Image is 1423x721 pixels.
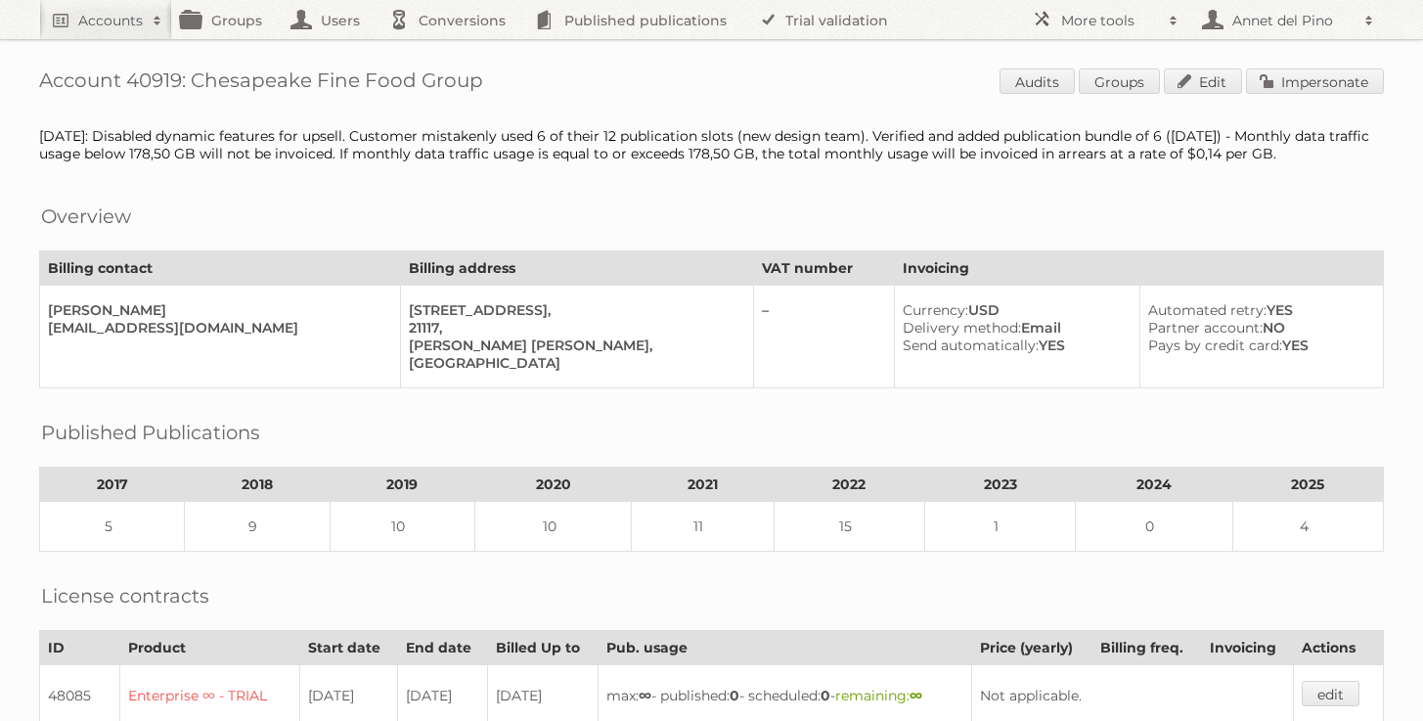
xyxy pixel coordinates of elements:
[1148,337,1282,354] span: Pays by credit card:
[299,631,397,665] th: Start date
[730,687,739,704] strong: 0
[397,631,487,665] th: End date
[1148,301,1367,319] div: YES
[753,251,895,286] th: VAT number
[1061,11,1159,30] h2: More tools
[1076,502,1232,552] td: 0
[39,127,1384,162] div: [DATE]: Disabled dynamic features for upsell. Customer mistakenly used 6 of their 12 publication ...
[903,337,1039,354] span: Send automatically:
[639,687,651,704] strong: ∞
[474,502,631,552] td: 10
[1302,681,1359,706] a: edit
[835,687,922,704] span: remaining:
[1148,301,1267,319] span: Automated retry:
[78,11,143,30] h2: Accounts
[1232,468,1383,502] th: 2025
[40,502,185,552] td: 5
[903,301,1124,319] div: USD
[39,68,1384,98] h1: Account 40919: Chesapeake Fine Food Group
[1076,468,1232,502] th: 2024
[487,631,598,665] th: Billed Up to
[409,301,736,319] div: [STREET_ADDRESS],
[40,251,401,286] th: Billing contact
[48,319,384,337] div: [EMAIL_ADDRESS][DOMAIN_NAME]
[1246,68,1384,94] a: Impersonate
[903,319,1021,337] span: Delivery method:
[774,468,924,502] th: 2022
[1293,631,1383,665] th: Actions
[40,468,185,502] th: 2017
[1148,319,1367,337] div: NO
[401,251,753,286] th: Billing address
[474,468,631,502] th: 2020
[1164,68,1242,94] a: Edit
[903,301,968,319] span: Currency:
[632,468,774,502] th: 2021
[1232,502,1383,552] td: 4
[972,631,1092,665] th: Price (yearly)
[903,337,1124,354] div: YES
[48,301,384,319] div: [PERSON_NAME]
[41,581,209,610] h2: License contracts
[1148,337,1367,354] div: YES
[330,502,474,552] td: 10
[774,502,924,552] td: 15
[924,468,1075,502] th: 2023
[185,502,330,552] td: 9
[924,502,1075,552] td: 1
[1092,631,1202,665] th: Billing freq.
[120,631,299,665] th: Product
[409,319,736,337] div: 21117,
[599,631,972,665] th: Pub. usage
[1148,319,1263,337] span: Partner account:
[1227,11,1355,30] h2: Annet del Pino
[910,687,922,704] strong: ∞
[185,468,330,502] th: 2018
[41,418,260,447] h2: Published Publications
[1079,68,1160,94] a: Groups
[409,354,736,372] div: [GEOGRAPHIC_DATA]
[753,286,895,388] td: –
[821,687,830,704] strong: 0
[330,468,474,502] th: 2019
[41,202,131,231] h2: Overview
[1000,68,1075,94] a: Audits
[409,337,736,354] div: [PERSON_NAME] [PERSON_NAME],
[40,631,120,665] th: ID
[1202,631,1293,665] th: Invoicing
[632,502,774,552] td: 11
[903,319,1124,337] div: Email
[895,251,1384,286] th: Invoicing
